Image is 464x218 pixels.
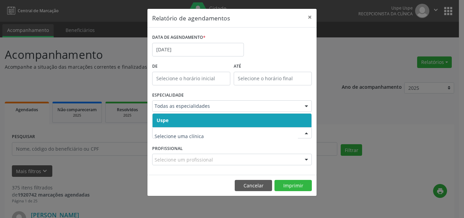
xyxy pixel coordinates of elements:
[155,156,213,163] span: Selecione um profissional
[157,117,168,123] span: Uspe
[152,14,230,22] h5: Relatório de agendamentos
[303,9,317,26] button: Close
[155,103,298,110] span: Todas as especialidades
[152,61,230,72] label: De
[235,180,272,191] button: Cancelar
[152,72,230,85] input: Selecione o horário inicial
[274,180,312,191] button: Imprimir
[152,43,244,56] input: Selecione uma data ou intervalo
[152,143,183,154] label: PROFISSIONAL
[155,130,298,143] input: Selecione uma clínica
[234,72,312,85] input: Selecione o horário final
[234,61,312,72] label: ATÉ
[152,32,206,43] label: DATA DE AGENDAMENTO
[152,90,184,101] label: ESPECIALIDADE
